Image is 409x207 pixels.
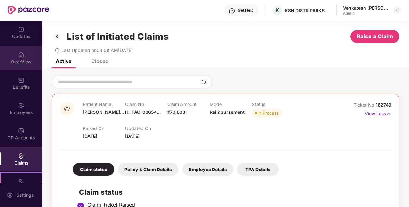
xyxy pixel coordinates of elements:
[83,133,97,139] span: [DATE]
[210,109,245,115] span: Reimbursement
[357,32,393,40] span: Raise a Claim
[14,192,36,198] div: Settings
[167,109,185,115] span: ₹70,603
[343,5,388,11] div: Venkatesh [PERSON_NAME]
[8,6,49,14] img: New Pazcare Logo
[18,26,24,33] img: svg+xml;base64,PHN2ZyBpZD0iVXBkYXRlZCIgeG1sbnM9Imh0dHA6Ly93d3cudzMub3JnLzIwMDAvc3ZnIiB3aWR0aD0iMj...
[52,31,62,42] img: svg+xml;base64,PHN2ZyB3aWR0aD0iMzIiIGhlaWdodD0iMzIiIHZpZXdCb3g9IjAgMCAzMiAzMiIgZmlsbD0ibm9uZSIgeG...
[275,6,279,14] span: K
[125,109,161,115] span: HI-TAG-00654...
[229,8,235,14] img: svg+xml;base64,PHN2ZyBpZD0iSGVscC0zMngzMiIgeG1sbnM9Imh0dHA6Ly93d3cudzMub3JnLzIwMDAvc3ZnIiB3aWR0aD...
[258,110,279,116] div: In Process
[79,187,385,197] h2: Claim status
[386,110,391,117] img: svg+xml;base64,PHN2ZyB4bWxucz0iaHR0cDovL3d3dy53My5vcmcvMjAwMC9zdmciIHdpZHRoPSIxNyIgaGVpZ2h0PSIxNy...
[125,133,140,139] span: [DATE]
[343,11,388,16] div: Admin
[83,102,125,107] p: Patient Name
[210,102,252,107] p: Mode
[56,58,71,64] div: Active
[18,178,24,185] img: svg+xml;base64,PHN2ZyB4bWxucz0iaHR0cDovL3d3dy53My5vcmcvMjAwMC9zdmciIHdpZHRoPSIyMSIgaGVpZ2h0PSIyMC...
[83,109,124,115] span: [PERSON_NAME]...
[182,163,233,176] div: Employee Details
[61,47,133,53] span: Last Updated on 08:08 AM[DATE]
[354,102,376,108] span: Ticket No
[73,163,114,176] div: Claim status
[376,102,391,108] span: 162749
[285,7,330,13] div: KSH DISTRIPARKS PRIVATE LIMITED
[365,109,391,117] p: View Less
[238,8,253,13] div: Get Help
[125,102,167,107] p: Claim No
[18,77,24,83] img: svg+xml;base64,PHN2ZyBpZD0iQmVuZWZpdHMiIHhtbG5zPSJodHRwOi8vd3d3LnczLm9yZy8yMDAwL3N2ZyIgd2lkdGg9Ij...
[18,102,24,109] img: svg+xml;base64,PHN2ZyBpZD0iRW1wbG95ZWVzIiB4bWxucz0iaHR0cDovL3d3dy53My5vcmcvMjAwMC9zdmciIHdpZHRoPS...
[63,106,70,112] span: VV
[167,102,210,107] p: Claim Amount
[55,47,60,53] span: redo
[7,192,13,198] img: svg+xml;base64,PHN2ZyBpZD0iU2V0dGluZy0yMHgyMCIgeG1sbnM9Imh0dHA6Ly93d3cudzMub3JnLzIwMDAvc3ZnIiB3aW...
[350,30,399,43] button: Raise a Claim
[91,58,108,64] div: Closed
[237,163,279,176] div: TPA Details
[67,31,169,42] h1: List of Initiated Claims
[118,163,178,176] div: Policy & Claim Details
[125,126,167,131] p: Updated On
[252,102,294,107] p: Status
[395,8,400,13] img: svg+xml;base64,PHN2ZyBpZD0iRHJvcGRvd24tMzJ4MzIiIHhtbG5zPSJodHRwOi8vd3d3LnczLm9yZy8yMDAwL3N2ZyIgd2...
[201,79,206,85] img: svg+xml;base64,PHN2ZyBpZD0iU2VhcmNoLTMyeDMyIiB4bWxucz0iaHR0cDovL3d3dy53My5vcmcvMjAwMC9zdmciIHdpZH...
[18,153,24,159] img: svg+xml;base64,PHN2ZyBpZD0iQ2xhaW0iIHhtbG5zPSJodHRwOi8vd3d3LnczLm9yZy8yMDAwL3N2ZyIgd2lkdGg9IjIwIi...
[18,52,24,58] img: svg+xml;base64,PHN2ZyBpZD0iSG9tZSIgeG1sbnM9Imh0dHA6Ly93d3cudzMub3JnLzIwMDAvc3ZnIiB3aWR0aD0iMjAiIG...
[83,126,125,131] p: Raised On
[18,128,24,134] img: svg+xml;base64,PHN2ZyBpZD0iQ0RfQWNjb3VudHMiIGRhdGEtbmFtZT0iQ0QgQWNjb3VudHMiIHhtbG5zPSJodHRwOi8vd3...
